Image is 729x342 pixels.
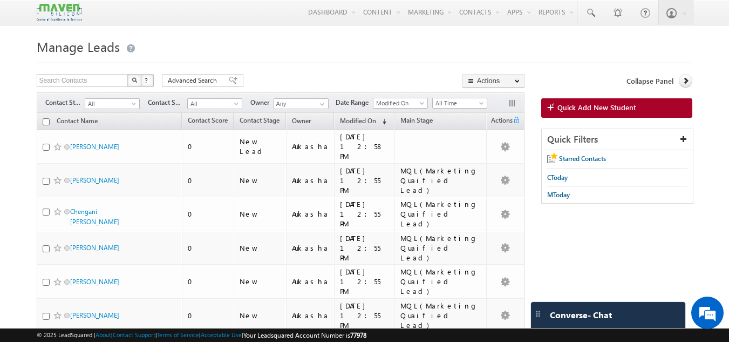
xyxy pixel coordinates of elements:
div: 0 [188,277,229,286]
span: CToday [547,173,568,182]
div: [DATE] 12:55 PM [340,199,390,229]
a: [PERSON_NAME] [70,143,119,151]
span: (sorted descending) [378,117,386,126]
div: Aukasha [292,209,329,219]
img: Search [132,77,137,83]
div: MQL(Marketing Quaified Lead) [400,267,481,296]
input: Check all records [43,118,50,125]
div: MQL(Marketing Quaified Lead) [400,199,481,229]
span: 77978 [350,331,366,339]
span: Advanced Search [168,76,220,85]
a: [PERSON_NAME] [70,278,119,286]
div: New [240,209,281,219]
button: ? [141,74,154,87]
div: MQL(Marketing Quaified Lead) [400,233,481,263]
span: Your Leadsquared Account Number is [243,331,366,339]
div: 0 [188,311,229,320]
span: All [188,99,239,109]
input: Type to Search [274,98,329,109]
span: Contact Source [148,98,187,108]
div: New [240,311,281,320]
a: Chengani [PERSON_NAME] [70,207,119,226]
div: MQL(Marketing Quaified Lead) [400,166,481,195]
a: About [96,331,111,338]
span: Starred Contacts [559,155,606,163]
span: Owner [292,117,311,125]
div: New [240,277,281,286]
span: Converse - Chat [550,310,612,320]
a: Main Stage [395,115,438,129]
a: All [85,98,140,109]
span: Contact Stage [240,116,280,124]
span: Modified On [340,117,376,125]
span: Quick Add New Student [557,103,636,112]
span: Manage Leads [37,38,120,55]
a: Modified On (sorted descending) [335,115,392,129]
div: 0 [188,209,229,219]
div: Aukasha [292,277,329,286]
a: Acceptable Use [201,331,242,338]
span: MToday [547,191,570,199]
span: Actions [487,115,513,129]
a: All [187,98,242,109]
span: Date Range [336,98,373,108]
a: [PERSON_NAME] [70,311,119,319]
div: Aukasha [292,176,329,185]
span: Main Stage [400,116,433,124]
img: Custom Logo [37,3,82,22]
a: [PERSON_NAME] [70,176,119,184]
span: Contact Score [188,116,228,124]
span: Owner [250,98,274,108]
div: New Lead [240,137,281,156]
div: Aukasha [292,142,329,151]
div: [DATE] 12:58 PM [340,132,390,161]
a: Contact Score [182,115,233,129]
a: Quick Add New Student [541,98,693,118]
span: Contact Stage [45,98,85,108]
div: 0 [188,176,229,185]
a: All Time [432,98,487,109]
img: carter-drag [534,310,542,318]
a: Modified On [373,98,428,109]
div: 0 [188,142,229,151]
span: All [85,99,137,109]
button: Actions [462,74,524,88]
span: All Time [433,98,484,108]
span: © 2025 LeadSquared | | | | | [37,330,366,340]
div: Quick Filters [542,129,693,150]
span: Modified On [373,98,425,108]
a: Contact Name [51,115,103,129]
a: Show All Items [314,99,328,110]
a: [PERSON_NAME] [70,244,119,252]
a: Terms of Service [157,331,199,338]
a: Contact Support [113,331,155,338]
div: [DATE] 12:55 PM [340,233,390,263]
span: Collapse Panel [626,76,673,86]
div: 0 [188,243,229,253]
span: ? [145,76,149,85]
div: [DATE] 12:55 PM [340,301,390,330]
div: New [240,176,281,185]
div: Aukasha [292,311,329,320]
div: New [240,243,281,253]
div: [DATE] 12:55 PM [340,267,390,296]
div: Aukasha [292,243,329,253]
div: [DATE] 12:55 PM [340,166,390,195]
div: MQL(Marketing Quaified Lead) [400,301,481,330]
a: Contact Stage [234,115,285,129]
